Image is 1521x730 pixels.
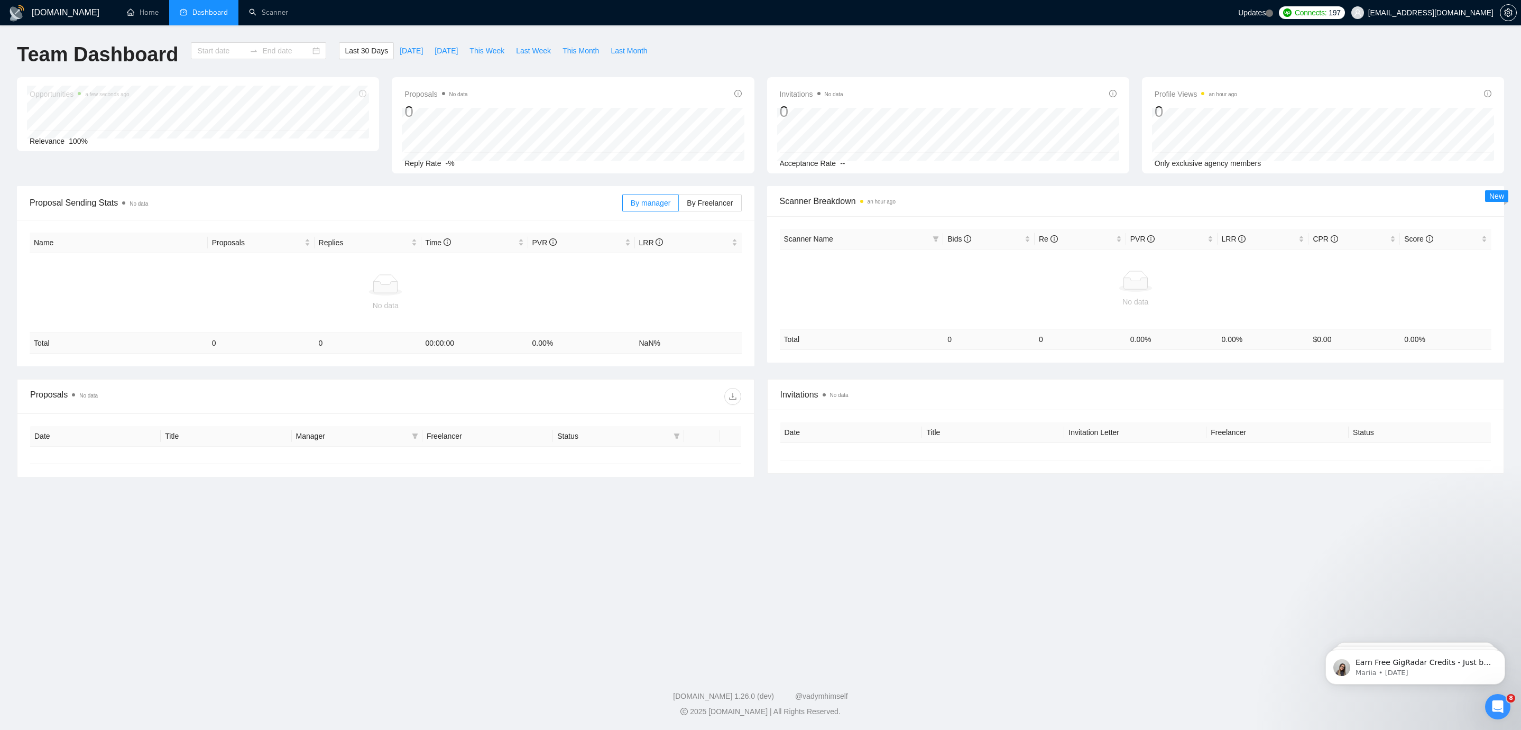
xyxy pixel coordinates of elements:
[69,137,88,145] span: 100%
[1426,235,1433,243] span: info-circle
[1308,329,1400,349] td: $ 0.00
[780,422,923,443] th: Date
[563,45,599,57] span: This Month
[197,45,245,57] input: Start date
[1485,694,1510,719] iframe: Intercom live chat
[1349,422,1491,443] th: Status
[734,90,742,97] span: info-circle
[339,42,394,59] button: Last 30 Days
[435,45,458,57] span: [DATE]
[34,300,738,311] div: No data
[724,388,741,405] button: download
[1147,235,1155,243] span: info-circle
[1500,8,1516,17] span: setting
[469,45,504,57] span: This Week
[394,42,429,59] button: [DATE]
[79,393,98,399] span: No data
[1313,235,1338,243] span: CPR
[1331,235,1338,243] span: info-circle
[315,333,421,354] td: 0
[557,42,605,59] button: This Month
[449,91,468,97] span: No data
[635,333,742,354] td: NaN %
[510,42,557,59] button: Last Week
[130,201,148,207] span: No data
[964,235,971,243] span: info-circle
[795,692,848,700] a: @vadymhimself
[208,333,315,354] td: 0
[1500,8,1517,17] a: setting
[250,47,258,55] span: swap-right
[549,238,557,246] span: info-circle
[687,199,733,207] span: By Freelancer
[1109,90,1117,97] span: info-circle
[1489,192,1504,200] span: New
[674,433,680,439] span: filter
[345,45,388,57] span: Last 30 Days
[1500,4,1517,21] button: setting
[780,195,1492,208] span: Scanner Breakdown
[943,329,1035,349] td: 0
[611,45,647,57] span: Last Month
[780,329,944,349] td: Total
[30,388,385,405] div: Proposals
[1126,329,1218,349] td: 0.00 %
[671,428,682,444] span: filter
[1400,329,1491,349] td: 0.00 %
[557,430,669,442] span: Status
[1209,91,1237,97] time: an hour ago
[922,422,1064,443] th: Title
[639,238,663,247] span: LRR
[1310,627,1521,701] iframe: Intercom notifications message
[528,333,635,354] td: 0.00 %
[296,430,408,442] span: Manager
[404,101,467,122] div: 0
[532,238,557,247] span: PVR
[421,333,528,354] td: 00:00:00
[192,8,228,17] span: Dashboard
[161,426,291,447] th: Title
[680,708,688,715] span: copyright
[30,137,64,145] span: Relevance
[1155,159,1261,168] span: Only exclusive agency members
[656,238,663,246] span: info-circle
[1155,88,1237,100] span: Profile Views
[426,238,451,247] span: Time
[319,237,409,248] span: Replies
[127,8,159,17] a: homeHome
[1039,235,1058,243] span: Re
[825,91,843,97] span: No data
[725,392,741,401] span: download
[412,433,418,439] span: filter
[250,47,258,55] span: to
[830,392,849,398] span: No data
[464,42,510,59] button: This Week
[930,231,941,247] span: filter
[1329,7,1340,19] span: 197
[1238,8,1266,17] span: Updates
[1222,235,1246,243] span: LRR
[933,236,939,242] span: filter
[1050,235,1058,243] span: info-circle
[840,159,845,168] span: --
[8,706,1513,717] div: 2025 [DOMAIN_NAME] | All Rights Reserved.
[292,426,422,447] th: Manager
[315,233,421,253] th: Replies
[780,88,843,100] span: Invitations
[208,233,315,253] th: Proposals
[249,8,288,17] a: searchScanner
[429,42,464,59] button: [DATE]
[673,692,774,700] a: [DOMAIN_NAME] 1.26.0 (dev)
[30,196,622,209] span: Proposal Sending Stats
[444,238,451,246] span: info-circle
[784,235,833,243] span: Scanner Name
[1206,422,1349,443] th: Freelancer
[1035,329,1126,349] td: 0
[780,388,1491,401] span: Invitations
[30,333,208,354] td: Total
[1484,90,1491,97] span: info-circle
[410,428,420,444] span: filter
